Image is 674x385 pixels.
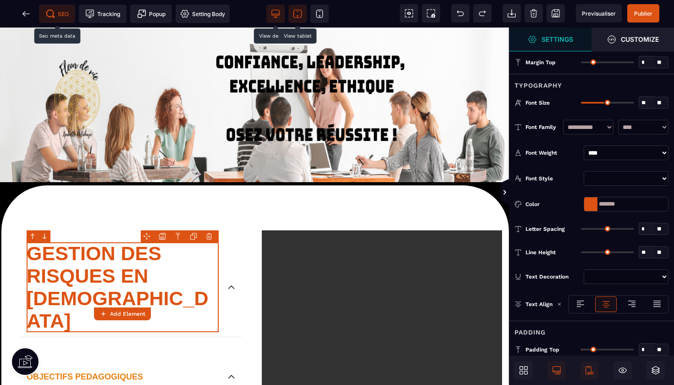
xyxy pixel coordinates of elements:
[525,200,580,209] div: Color
[94,307,151,320] button: Add Element
[613,361,632,379] span: Hide/Show Block
[137,9,166,18] span: Popup
[525,123,558,132] div: Font Family
[514,300,552,309] p: Text Align
[422,4,440,22] span: Screenshot
[525,99,550,106] span: Font Size
[525,148,580,157] div: Font Weight
[27,215,219,305] p: GESTION DES RISQUES EN [DEMOGRAPHIC_DATA]
[509,321,674,338] div: Padding
[525,272,580,281] div: Text Decoration
[634,10,652,17] span: Publier
[525,249,556,256] span: Line Height
[509,28,591,51] span: Settings
[576,4,622,22] span: Preview
[580,361,599,379] span: Mobile Only
[509,74,674,91] div: Typography
[400,4,418,22] span: View components
[525,225,565,233] span: Letter Spacing
[557,302,562,307] img: loading
[547,361,566,379] span: Desktop Only
[525,346,559,353] span: Padding Top
[621,36,659,43] strong: Customize
[514,361,533,379] span: Open Blocks
[541,36,573,43] strong: Settings
[646,361,665,379] span: Open Layers
[85,9,120,18] span: Tracking
[27,343,219,356] p: OBJECTIFS PEDAGOGIQUES
[110,311,145,317] strong: Add Element
[591,28,674,51] span: Open Style Manager
[525,59,556,66] span: Margin Top
[46,9,69,18] span: SEO
[525,174,580,183] div: Font Style
[180,9,225,18] span: Setting Body
[582,10,616,17] span: Previsualiser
